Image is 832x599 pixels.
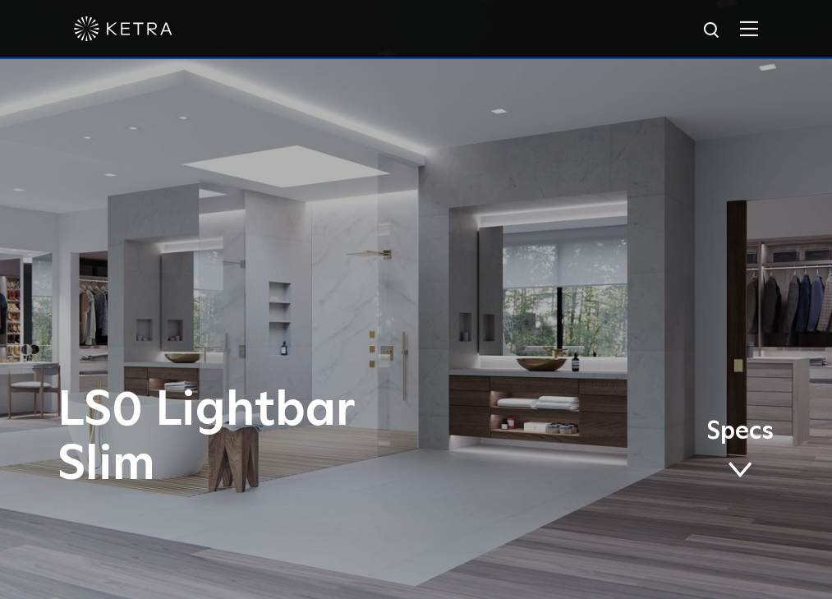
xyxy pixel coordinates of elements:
[57,384,522,492] h1: LS0 Lightbar Slim
[740,21,758,36] img: Hamburger%20Nav.svg
[74,16,172,41] img: ketra-logo-2019-white
[702,21,723,41] img: search icon
[706,420,774,484] a: Specs
[706,420,774,444] span: Specs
